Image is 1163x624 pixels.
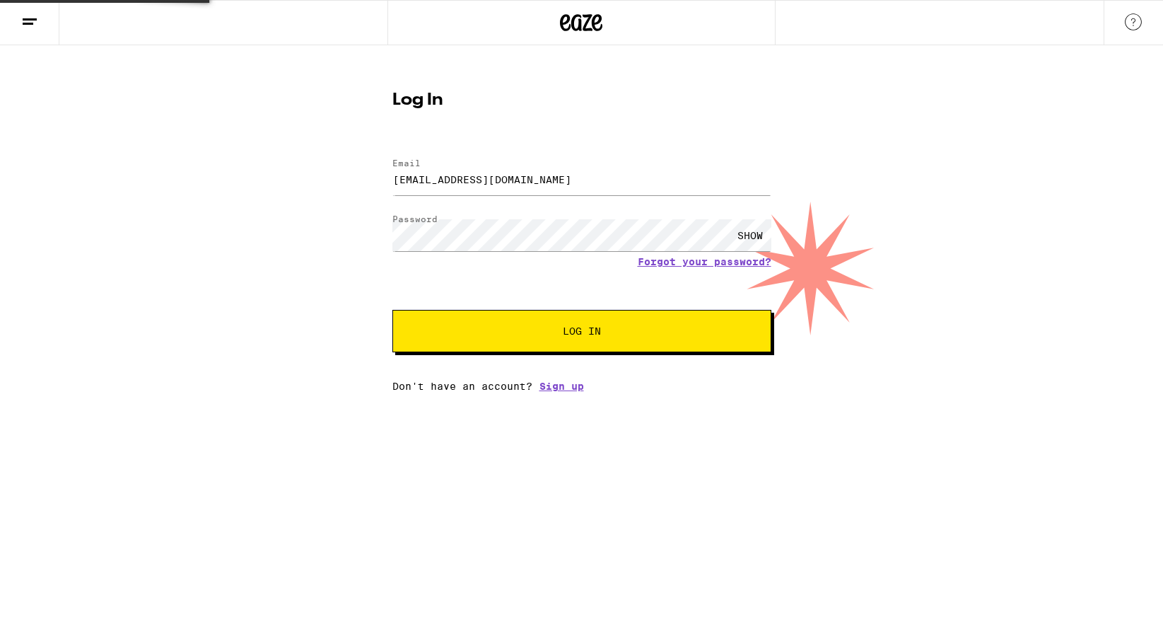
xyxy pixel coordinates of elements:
label: Password [392,214,438,224]
div: SHOW [729,219,771,251]
input: Email [392,163,771,195]
h1: Log In [392,92,771,109]
div: Don't have an account? [392,381,771,392]
a: Forgot your password? [638,256,771,267]
span: Log In [563,326,601,336]
button: Log In [392,310,771,352]
a: Sign up [539,381,584,392]
label: Email [392,158,421,168]
span: Hi. Need any help? [8,10,102,21]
